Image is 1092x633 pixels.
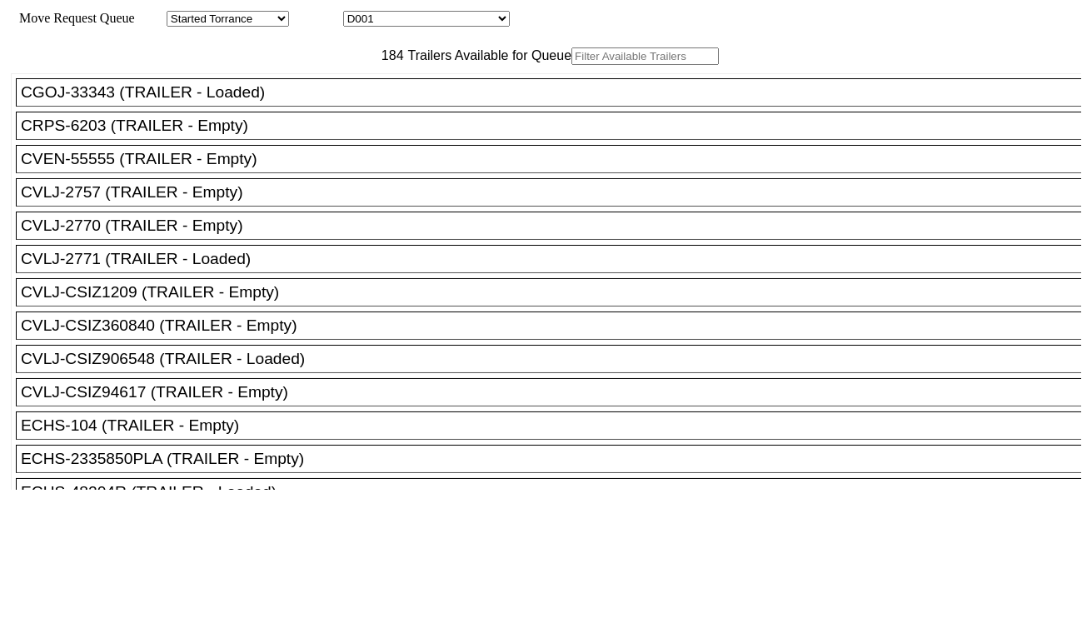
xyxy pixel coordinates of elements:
[11,11,135,25] span: Move Request Queue
[373,48,404,62] span: 184
[21,117,1091,135] div: CRPS-6203 (TRAILER - Empty)
[21,416,1091,435] div: ECHS-104 (TRAILER - Empty)
[137,11,163,25] span: Area
[292,11,340,25] span: Location
[21,250,1091,268] div: CVLJ-2771 (TRAILER - Loaded)
[21,450,1091,468] div: ECHS-2335850PLA (TRAILER - Empty)
[571,47,719,65] input: Filter Available Trailers
[21,283,1091,302] div: CVLJ-CSIZ1209 (TRAILER - Empty)
[21,217,1091,235] div: CVLJ-2770 (TRAILER - Empty)
[21,150,1091,168] div: CVEN-55555 (TRAILER - Empty)
[21,316,1091,335] div: CVLJ-CSIZ360840 (TRAILER - Empty)
[21,350,1091,368] div: CVLJ-CSIZ906548 (TRAILER - Loaded)
[404,48,572,62] span: Trailers Available for Queue
[21,383,1091,401] div: CVLJ-CSIZ94617 (TRAILER - Empty)
[21,183,1091,202] div: CVLJ-2757 (TRAILER - Empty)
[21,483,1091,501] div: ECHS-48204R (TRAILER - Loaded)
[21,83,1091,102] div: CGOJ-33343 (TRAILER - Loaded)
